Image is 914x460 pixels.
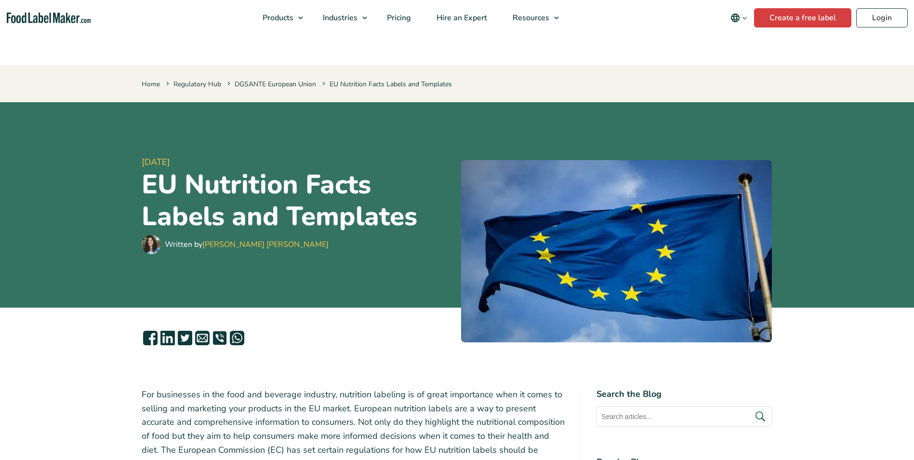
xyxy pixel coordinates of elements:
span: EU Nutrition Facts Labels and Templates [320,80,452,89]
span: [DATE] [142,156,453,169]
span: Hire an Expert [434,13,488,23]
span: Pricing [384,13,412,23]
a: Create a free label [754,8,851,27]
img: Maria Abi Hanna - Food Label Maker [142,235,161,254]
input: Search articles... [596,406,772,427]
a: Food Label Maker homepage [7,13,91,24]
h4: Search the Blog [596,388,772,401]
button: Change language [724,8,754,27]
a: Home [142,80,160,89]
a: [PERSON_NAME] [PERSON_NAME] [202,239,329,250]
div: Written by [165,239,329,250]
span: Industries [320,13,358,23]
a: DGSANTE European Union [235,80,316,89]
a: Regulatory Hub [173,80,221,89]
h1: EU Nutrition Facts Labels and Templates [142,169,453,232]
a: Login [856,8,908,27]
span: Products [260,13,294,23]
span: Resources [510,13,550,23]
